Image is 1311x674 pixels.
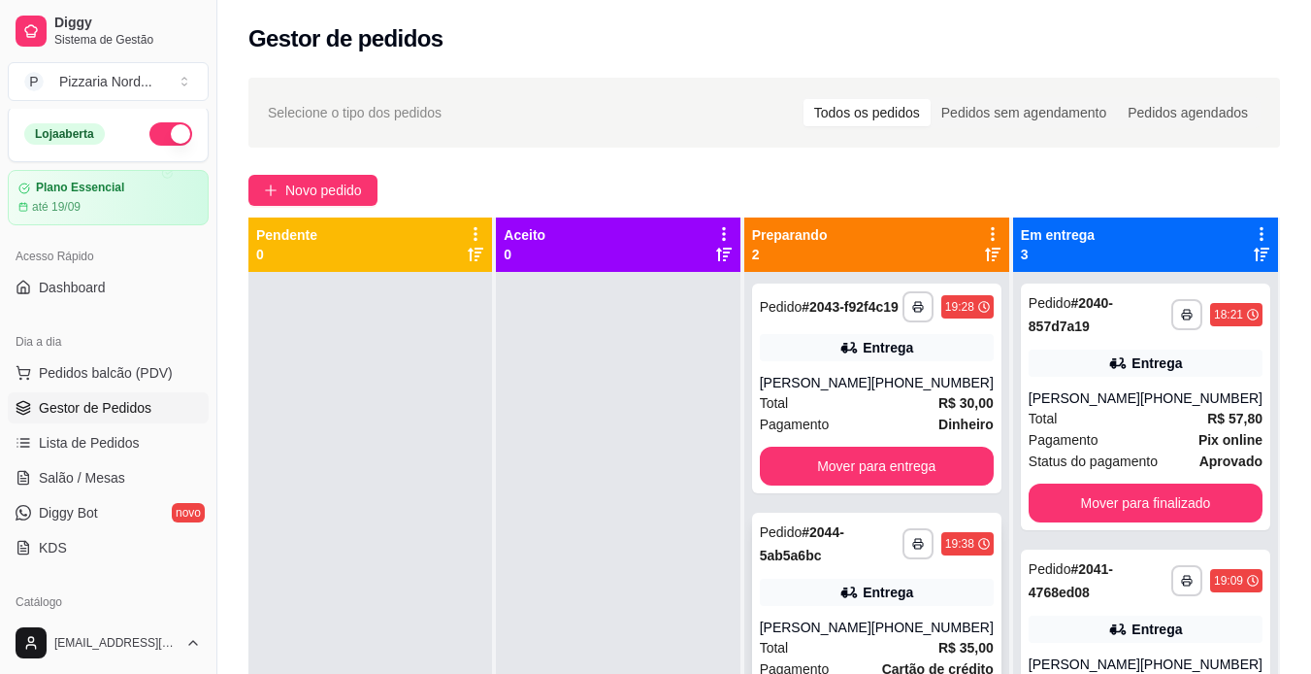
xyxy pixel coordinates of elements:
div: [PHONE_NUMBER] [1140,388,1262,408]
article: até 19/09 [32,199,81,215]
strong: R$ 35,00 [938,640,994,656]
a: Gestor de Pedidos [8,392,209,423]
span: Pedido [760,299,803,315]
strong: # 2043-f92f4c19 [802,299,899,315]
span: Total [1029,408,1058,429]
span: plus [264,184,278,197]
span: Selecione o tipo dos pedidos [268,102,442,123]
div: [PERSON_NAME] [760,618,871,637]
span: Sistema de Gestão [54,32,201,48]
button: [EMAIL_ADDRESS][DOMAIN_NAME] [8,620,209,666]
strong: # 2040-857d7a19 [1029,295,1113,334]
p: 2 [752,245,828,264]
strong: # 2041-4768ed08 [1029,561,1113,600]
div: Acesso Rápido [8,241,209,272]
span: Total [760,637,789,658]
div: Entrega [1131,620,1182,639]
span: Novo pedido [285,180,362,201]
span: Pagamento [1029,429,1098,451]
div: Entrega [863,583,913,602]
div: [PERSON_NAME] [1029,388,1140,408]
div: Pedidos sem agendamento [931,99,1117,126]
span: Gestor de Pedidos [39,398,151,418]
strong: R$ 30,00 [938,395,994,411]
span: Salão / Mesas [39,468,125,488]
article: Plano Essencial [36,181,124,195]
span: Diggy [54,15,201,32]
span: Status do pagamento [1029,451,1158,472]
h2: Gestor de pedidos [248,23,443,54]
span: Pedido [1029,295,1071,311]
button: Novo pedido [248,175,377,206]
a: Lista de Pedidos [8,427,209,458]
div: [PHONE_NUMBER] [871,618,994,637]
div: [PERSON_NAME] [1029,655,1140,674]
div: Dia a dia [8,326,209,357]
div: Pizzaria Nord ... [59,72,152,91]
strong: # 2044-5ab5a6bc [760,524,844,563]
strong: Dinheiro [938,417,994,432]
span: Diggy Bot [39,503,98,522]
span: [EMAIL_ADDRESS][DOMAIN_NAME] [54,635,178,651]
a: Salão / Mesas [8,462,209,493]
div: [PHONE_NUMBER] [1140,655,1262,674]
span: Pedido [760,524,803,540]
div: [PHONE_NUMBER] [871,373,994,392]
a: Diggy Botnovo [8,497,209,528]
a: Dashboard [8,272,209,303]
p: Em entrega [1021,225,1095,245]
div: Catálogo [8,587,209,618]
button: Mover para finalizado [1029,484,1262,522]
p: 0 [504,245,545,264]
span: Total [760,392,789,414]
span: KDS [39,538,67,557]
div: Pedidos agendados [1117,99,1259,126]
p: Pendente [256,225,317,245]
a: DiggySistema de Gestão [8,8,209,54]
strong: Pix online [1198,432,1262,448]
p: 0 [256,245,317,264]
button: Mover para entrega [760,447,994,486]
div: [PERSON_NAME] [760,373,871,392]
div: Todos os pedidos [803,99,931,126]
strong: R$ 57,80 [1207,411,1262,426]
p: Preparando [752,225,828,245]
p: Aceito [504,225,545,245]
div: Entrega [1131,354,1182,373]
button: Select a team [8,62,209,101]
div: Loja aberta [24,123,105,145]
span: Pedidos balcão (PDV) [39,363,173,383]
span: Lista de Pedidos [39,433,140,453]
p: 3 [1021,245,1095,264]
a: KDS [8,532,209,563]
span: P [24,72,44,91]
strong: aprovado [1199,454,1262,469]
div: Entrega [863,338,913,357]
div: 19:09 [1214,573,1243,589]
button: Alterar Status [149,122,192,146]
span: Pedido [1029,561,1071,577]
span: Pagamento [760,414,830,435]
div: 19:28 [945,299,974,315]
span: Dashboard [39,278,106,297]
button: Pedidos balcão (PDV) [8,357,209,388]
div: 19:38 [945,536,974,552]
div: 18:21 [1214,307,1243,322]
a: Plano Essencialaté 19/09 [8,170,209,225]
